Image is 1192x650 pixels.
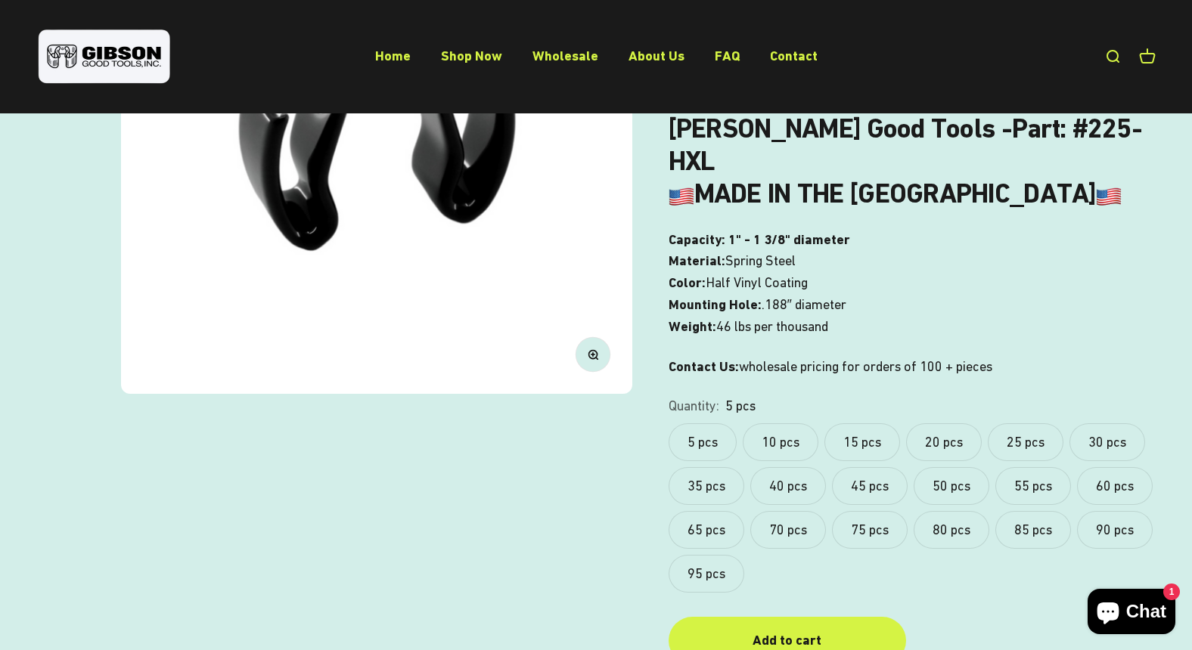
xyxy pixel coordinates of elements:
[441,48,502,63] a: Shop Now
[1083,589,1180,638] inbox-online-store-chat: Shopify online store chat
[725,395,756,417] variant-option-value: 5 pcs
[669,356,1156,378] p: wholesale pricing for orders of 100 + pieces
[669,296,762,312] b: Mounting Hole:
[629,48,684,63] a: About Us
[725,250,796,272] span: Spring Steel
[669,252,725,268] b: Material:
[669,358,739,374] strong: Contact Us:
[762,294,846,316] span: .188″ diameter
[669,395,719,417] legend: Quantity:
[375,48,411,63] a: Home
[715,48,740,63] a: FAQ
[669,318,716,334] b: Weight:
[716,316,828,338] span: 46 lbs per thousand
[669,178,1122,209] b: MADE IN THE [GEOGRAPHIC_DATA]
[706,272,808,294] span: Half Vinyl Coating
[669,231,850,247] b: Capacity: 1" - 1 3/8" diameter
[669,274,706,290] b: Color:
[669,113,1142,177] b: : #225-HXL
[770,48,818,63] a: Contact
[669,113,1060,144] b: [PERSON_NAME] Good Tools -
[532,48,598,63] a: Wholesale
[1012,113,1060,144] span: Part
